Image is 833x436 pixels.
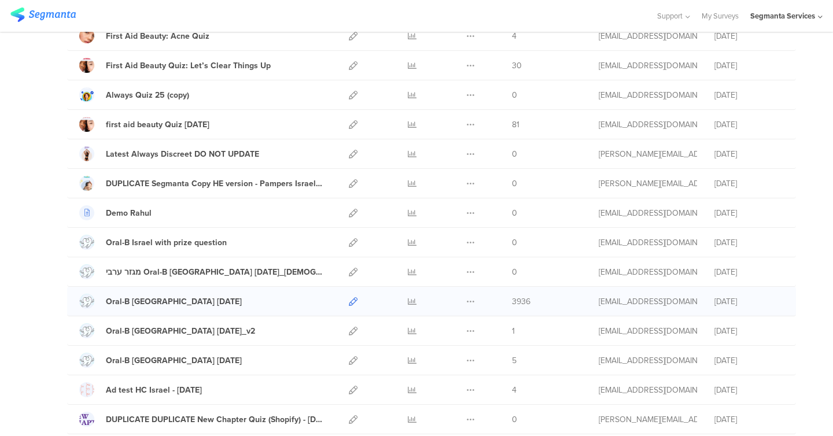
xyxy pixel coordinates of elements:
div: [DATE] [714,413,784,426]
div: eliran@segmanta.com [599,60,697,72]
div: gillat@segmanta.com [599,89,697,101]
div: [DATE] [714,384,784,396]
a: DUPLICATE Segmanta Copy HE version - Pampers Israel Product Recommender [79,176,323,191]
div: Demo Rahul [106,207,152,219]
div: [DATE] [714,354,784,367]
div: eliran@segmanta.com [599,354,697,367]
span: 0 [512,89,517,101]
a: Demo Rahul [79,205,152,220]
div: Ad test HC Israel - Sept 2024 [106,384,202,396]
div: eliran@segmanta.com [599,119,697,131]
div: Latest Always Discreet DO NOT UPDATE [106,148,259,160]
a: first aid beauty Quiz [DATE] [79,117,209,132]
span: 81 [512,119,519,131]
a: מגזר ערבי Oral-B [GEOGRAPHIC_DATA] [DATE]_[DEMOGRAPHIC_DATA] Version [79,264,323,279]
span: 1 [512,325,515,337]
a: Always Quiz 25 (copy) [79,87,189,102]
div: first aid beauty Quiz July 25 [106,119,209,131]
div: shai@segmanta.com [599,325,697,337]
div: riel@segmanta.com [599,178,697,190]
div: Oral-B Israel Dec 2024_v2 [106,325,255,337]
div: First Aid Beauty Quiz: Let’s Clear Things Up [106,60,271,72]
div: Oral-B Israel Dec 2024 [106,295,242,308]
div: [DATE] [714,266,784,278]
div: shai@segmanta.com [599,384,697,396]
div: Oral-B Israel Dec 2024 [106,354,242,367]
span: 4 [512,30,517,42]
img: segmanta logo [10,8,76,22]
div: [DATE] [714,237,784,249]
span: 4 [512,384,517,396]
div: [DATE] [714,178,784,190]
div: [DATE] [714,325,784,337]
div: eliran@segmanta.com [599,295,697,308]
div: DUPLICATE DUPLICATE New Chapter Quiz (Shopify) - 5.14.24 [106,413,323,426]
a: Oral-B [GEOGRAPHIC_DATA] [DATE] [79,294,242,309]
div: DUPLICATE Segmanta Copy HE version - Pampers Israel Product Recommender [106,178,323,190]
div: [DATE] [714,207,784,219]
div: Always Quiz 25 (copy) [106,89,189,101]
div: [DATE] [714,295,784,308]
div: [DATE] [714,30,784,42]
a: First Aid Beauty: Acne Quiz [79,28,209,43]
span: 5 [512,354,517,367]
span: 0 [512,207,517,219]
span: 3936 [512,295,530,308]
span: 0 [512,413,517,426]
div: Oral-B Israel with prize question [106,237,227,249]
div: shai@segmanta.com [599,207,697,219]
div: riel@segmanta.com [599,148,697,160]
span: 0 [512,266,517,278]
a: Latest Always Discreet DO NOT UPDATE [79,146,259,161]
span: 0 [512,148,517,160]
a: Oral-B Israel with prize question [79,235,227,250]
span: Support [657,10,683,21]
a: First Aid Beauty Quiz: Let’s Clear Things Up [79,58,271,73]
div: Segmanta Services [750,10,815,21]
div: eliran@segmanta.com [599,266,697,278]
span: 0 [512,178,517,190]
span: 30 [512,60,522,72]
a: Ad test HC Israel - [DATE] [79,382,202,397]
div: [DATE] [714,148,784,160]
div: First Aid Beauty: Acne Quiz [106,30,209,42]
div: channelle@segmanta.com [599,30,697,42]
div: [DATE] [714,89,784,101]
span: 0 [512,237,517,249]
div: מגזר ערבי Oral-B Israel Dec 2024_Female Version [106,266,323,278]
div: [DATE] [714,60,784,72]
a: Oral-B [GEOGRAPHIC_DATA] [DATE]_v2 [79,323,255,338]
a: DUPLICATE DUPLICATE New Chapter Quiz (Shopify) - [DATE] [79,412,323,427]
a: Oral-B [GEOGRAPHIC_DATA] [DATE] [79,353,242,368]
div: yury.labovich@segmanta.com [599,413,697,426]
div: shai@segmanta.com [599,237,697,249]
div: [DATE] [714,119,784,131]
